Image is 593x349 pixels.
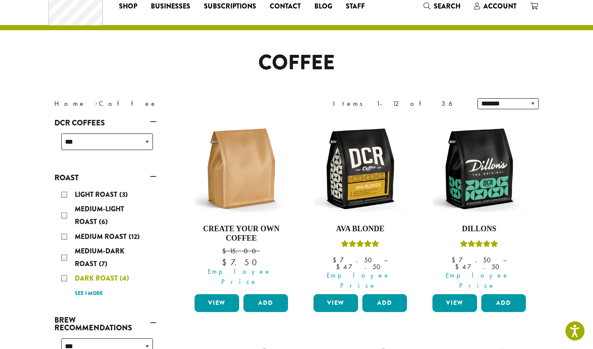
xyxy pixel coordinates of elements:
[455,262,462,271] span: $
[503,255,506,264] span: –
[314,1,332,12] span: Blog
[54,185,156,303] div: Roast
[75,246,124,269] span: Medium-Dark Roast
[483,1,517,11] span: Account
[48,51,545,75] h1: Coffee
[336,262,343,271] span: $
[192,120,290,291] a: Create Your Own Coffee $15.00 Employee Price
[75,190,119,199] span: Light Roast
[346,1,365,12] span: Staff
[460,239,498,252] div: Rated 5.00 out of 5
[54,99,86,108] a: Home
[434,1,460,11] span: Search
[270,1,301,12] span: Contact
[54,116,156,130] a: DCR Coffees
[222,247,260,255] bdi: 15.00
[204,1,256,12] span: Subscriptions
[362,294,407,312] button: Add
[129,232,140,241] span: (12)
[119,190,128,199] span: (3)
[99,217,108,227] span: (6)
[54,313,156,335] a: Brew Recommendations
[427,270,528,291] span: Employee Price
[313,294,358,312] a: View
[308,270,409,291] span: Employee Price
[430,120,528,218] img: DCR-12oz-Dillons-Stock-scaled.png
[341,239,379,252] div: Rated 5.00 out of 5
[311,120,409,291] a: Ava BlondeRated 5.00 out of 5 Employee Price
[222,257,231,268] span: $
[120,273,129,283] span: (4)
[189,267,290,287] span: Employee Price
[333,255,340,264] span: $
[75,204,124,227] span: Medium-Light Roast
[432,294,477,312] a: View
[222,257,260,268] bdi: 7.50
[75,289,103,298] a: See 1 more
[119,1,137,12] span: Shop
[192,224,290,243] h4: Create Your Own Coffee
[95,96,98,109] span: ›
[99,259,107,269] span: (7)
[54,130,156,160] div: DCR Coffees
[333,99,465,109] div: Items 1-12 of 36
[192,120,290,218] img: 12oz-Label-Free-Bag-KRAFT-e1707417954251.png
[151,1,190,12] span: Businesses
[430,224,528,234] h4: Dillons
[384,255,387,264] span: –
[311,120,409,218] img: DCR-12oz-Ava-Blonde-Stock-scaled.png
[311,224,409,234] h4: Ava Blonde
[336,262,384,271] bdi: 47.50
[452,255,459,264] span: $
[455,262,503,271] bdi: 47.50
[54,170,156,185] a: Roast
[430,120,528,291] a: DillonsRated 5.00 out of 5 Employee Price
[481,294,526,312] button: Add
[333,255,376,264] bdi: 7.50
[243,294,288,312] button: Add
[75,273,120,283] span: Dark Roast
[452,255,495,264] bdi: 7.50
[195,294,239,312] a: View
[222,247,229,255] span: $
[54,99,284,109] nav: Breadcrumb
[75,232,129,241] span: Medium Roast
